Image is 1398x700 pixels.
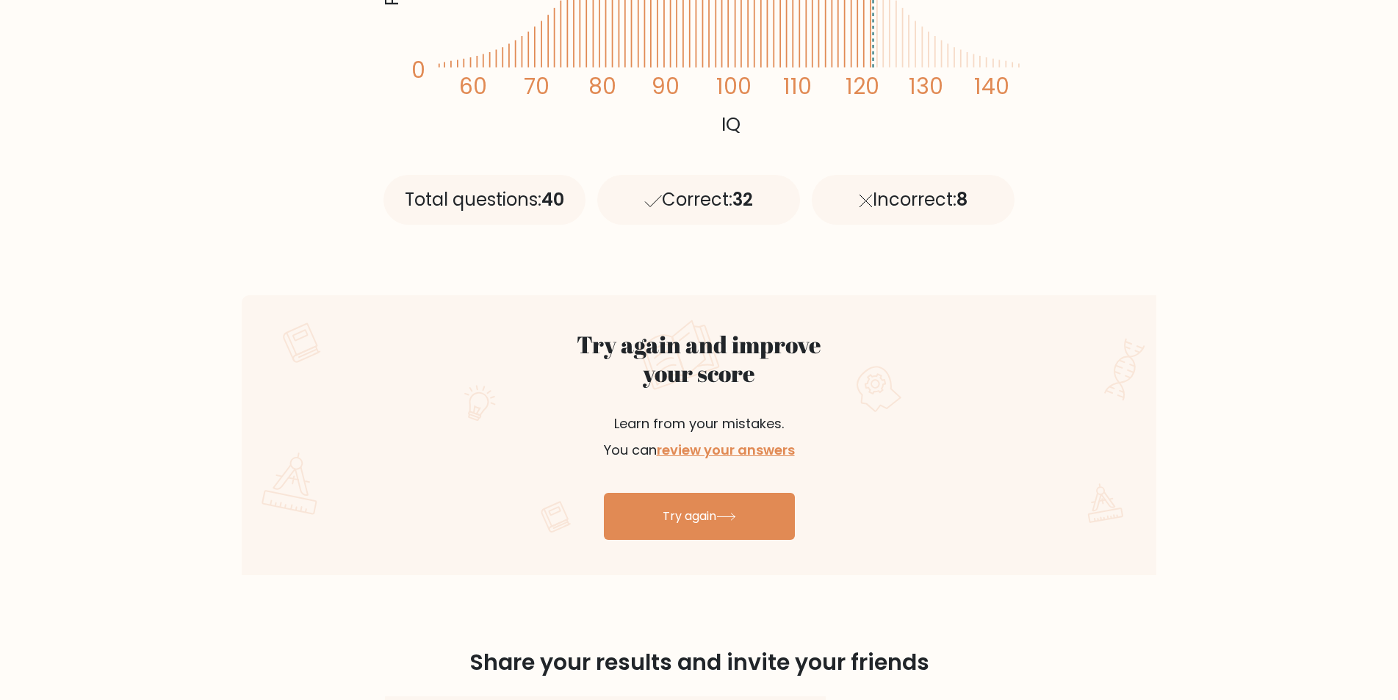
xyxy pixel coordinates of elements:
[732,187,753,212] span: 32
[411,56,425,86] tspan: 0
[525,331,874,387] h2: Try again and improve your score
[525,393,874,481] p: Learn from your mistakes. You can
[657,441,795,459] a: review your answers
[458,71,486,101] tspan: 60
[974,71,1009,101] tspan: 140
[383,175,586,225] div: Total questions:
[604,493,795,540] a: Try again
[588,71,616,101] tspan: 80
[909,71,943,101] tspan: 130
[812,175,1015,225] div: Incorrect:
[524,71,550,101] tspan: 70
[541,187,564,212] span: 40
[721,111,741,137] tspan: IQ
[716,71,752,101] tspan: 100
[846,71,879,101] tspan: 120
[597,175,800,225] div: Correct:
[956,187,968,212] span: 8
[783,71,812,101] tspan: 110
[652,71,680,101] tspan: 90
[469,646,929,678] span: Share your results and invite your friends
